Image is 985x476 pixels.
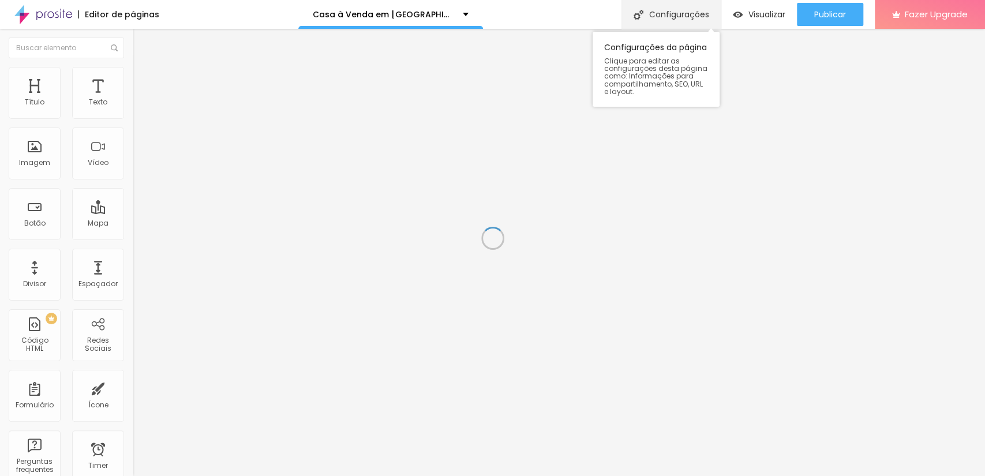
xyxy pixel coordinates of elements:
[12,458,57,474] div: Perguntas frequentes
[78,10,159,18] div: Editor de páginas
[75,336,121,353] div: Redes Sociais
[814,10,846,19] span: Publicar
[9,38,124,58] input: Buscar elemento
[19,159,50,167] div: Imagem
[16,401,54,409] div: Formulário
[23,280,46,288] div: Divisor
[24,219,46,227] div: Botão
[12,336,57,353] div: Código HTML
[905,9,968,19] span: Fazer Upgrade
[733,10,743,20] img: view-1.svg
[313,10,454,18] p: Casa à Venda em [GEOGRAPHIC_DATA] – [GEOGRAPHIC_DATA]
[721,3,797,26] button: Visualizar
[88,159,108,167] div: Vídeo
[25,98,44,106] div: Título
[111,44,118,51] img: Icone
[78,280,118,288] div: Espaçador
[88,462,108,470] div: Timer
[797,3,863,26] button: Publicar
[88,219,108,227] div: Mapa
[634,10,643,20] img: Icone
[89,98,107,106] div: Texto
[604,57,708,95] span: Clique para editar as configurações desta página como: Informações para compartilhamento, SEO, UR...
[748,10,785,19] span: Visualizar
[593,32,720,107] div: Configurações da página
[88,401,108,409] div: Ícone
